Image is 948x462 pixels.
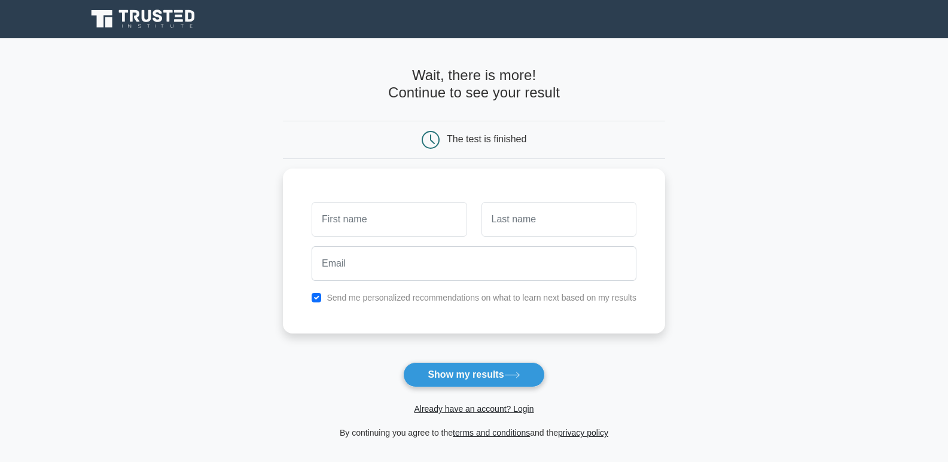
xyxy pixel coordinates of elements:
input: First name [312,202,467,237]
a: privacy policy [558,428,608,437]
input: Email [312,246,636,281]
a: terms and conditions [453,428,530,437]
a: Already have an account? Login [414,404,534,414]
div: By continuing you agree to the and the [276,426,672,440]
div: The test is finished [447,134,526,144]
button: Show my results [403,362,544,387]
h4: Wait, there is more! Continue to see your result [283,67,665,102]
input: Last name [481,202,636,237]
label: Send me personalized recommendations on what to learn next based on my results [327,293,636,302]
